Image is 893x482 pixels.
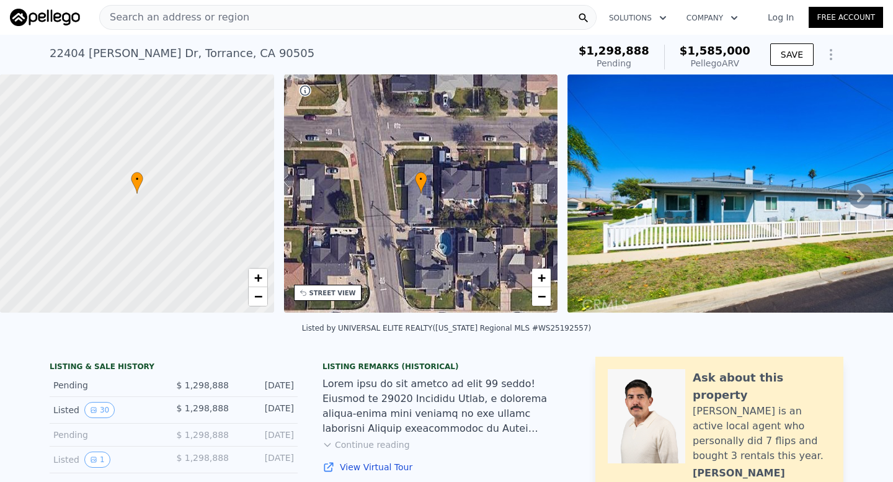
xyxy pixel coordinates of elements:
[680,57,750,69] div: Pellego ARV
[579,44,649,57] span: $1,298,888
[532,287,551,306] a: Zoom out
[239,429,294,441] div: [DATE]
[538,288,546,304] span: −
[249,269,267,287] a: Zoom in
[693,369,831,404] div: Ask about this property
[239,452,294,468] div: [DATE]
[415,174,427,185] span: •
[538,270,546,285] span: +
[176,403,229,413] span: $ 1,298,888
[239,379,294,391] div: [DATE]
[254,288,262,304] span: −
[10,9,80,26] img: Pellego
[84,402,115,418] button: View historical data
[532,269,551,287] a: Zoom in
[579,57,649,69] div: Pending
[680,44,750,57] span: $1,585,000
[770,43,814,66] button: SAVE
[809,7,883,28] a: Free Account
[322,461,571,473] a: View Virtual Tour
[176,380,229,390] span: $ 1,298,888
[53,429,164,441] div: Pending
[176,453,229,463] span: $ 1,298,888
[693,404,831,463] div: [PERSON_NAME] is an active local agent who personally did 7 flips and bought 3 rentals this year.
[53,402,164,418] div: Listed
[53,379,164,391] div: Pending
[677,7,748,29] button: Company
[753,11,809,24] a: Log In
[322,377,571,436] div: Lorem ipsu do sit ametco ad elit 99 seddo! Eiusmod te 29020 Incididu Utlab, e dolorema aliqua-eni...
[176,430,229,440] span: $ 1,298,888
[322,439,410,451] button: Continue reading
[50,362,298,374] div: LISTING & SALE HISTORY
[100,10,249,25] span: Search an address or region
[309,288,356,298] div: STREET VIEW
[254,270,262,285] span: +
[53,452,164,468] div: Listed
[415,172,427,194] div: •
[50,45,314,62] div: 22404 [PERSON_NAME] Dr , Torrance , CA 90505
[322,362,571,372] div: Listing Remarks (Historical)
[239,402,294,418] div: [DATE]
[302,324,591,332] div: Listed by UNIVERSAL ELITE REALTY ([US_STATE] Regional MLS #WS25192557)
[599,7,677,29] button: Solutions
[84,452,110,468] button: View historical data
[131,172,143,194] div: •
[131,174,143,185] span: •
[819,42,843,67] button: Show Options
[249,287,267,306] a: Zoom out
